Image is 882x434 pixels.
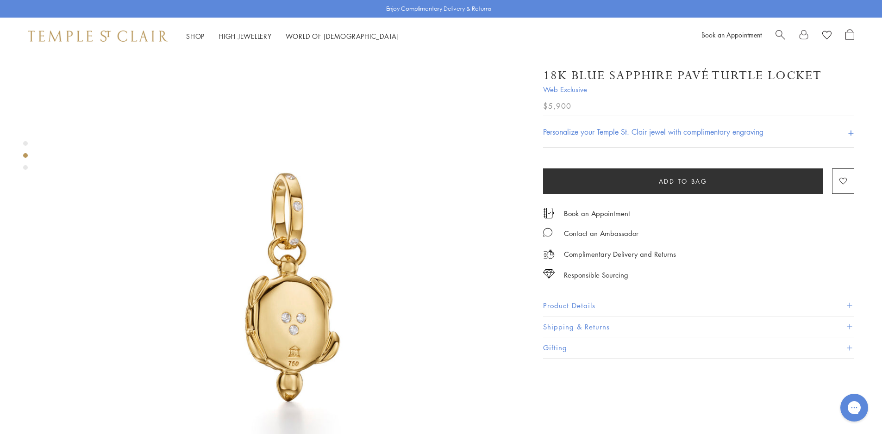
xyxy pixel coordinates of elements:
[23,139,28,177] div: Product gallery navigation
[543,337,854,358] button: Gifting
[286,31,399,41] a: World of [DEMOGRAPHIC_DATA]World of [DEMOGRAPHIC_DATA]
[543,269,555,279] img: icon_sourcing.svg
[776,29,785,43] a: Search
[28,31,168,42] img: Temple St. Clair
[543,168,823,194] button: Add to bag
[659,176,707,186] span: Add to bag
[543,100,571,112] span: $5,900
[836,391,873,425] iframe: Gorgias live chat messenger
[186,31,399,42] nav: Main navigation
[564,269,628,281] div: Responsible Sourcing
[543,248,555,260] img: icon_delivery.svg
[543,208,554,218] img: icon_appointment.svg
[543,316,854,337] button: Shipping & Returns
[845,29,854,43] a: Open Shopping Bag
[186,31,205,41] a: ShopShop
[848,123,854,140] h4: +
[564,208,630,218] a: Book an Appointment
[701,30,762,39] a: Book an Appointment
[543,84,854,95] span: Web Exclusive
[543,295,854,316] button: Product Details
[219,31,272,41] a: High JewelleryHigh Jewellery
[564,228,638,239] div: Contact an Ambassador
[543,228,552,237] img: MessageIcon-01_2.svg
[564,248,676,260] p: Complimentary Delivery and Returns
[386,4,491,13] p: Enjoy Complimentary Delivery & Returns
[543,126,763,137] h4: Personalize your Temple St. Clair jewel with complimentary engraving
[543,68,822,84] h1: 18K Blue Sapphire Pavé Turtle Locket
[822,29,832,43] a: View Wishlist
